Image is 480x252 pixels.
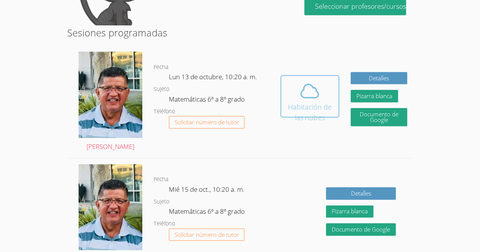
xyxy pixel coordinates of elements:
[326,205,373,218] button: Pizarra blanca
[280,75,339,117] button: Habitación de las nubes
[175,231,239,238] font: Solicitar número de tutor
[169,72,257,81] font: Lun 13 de octubre, 10:20 a. m.
[288,102,332,122] font: Habitación de las nubes
[169,116,245,128] button: Solicitar número de tutor
[326,187,396,200] a: Detalles
[154,108,175,115] font: Teléfono
[351,189,371,197] font: Detalles
[169,185,244,194] font: Mié 15 de oct., 10:20 a. m.
[79,164,142,250] img: avatar.png
[154,85,169,92] font: Sujeto
[154,220,175,227] font: Teléfono
[79,52,142,138] img: avatar.png
[67,26,167,39] font: Sesiones programadas
[154,198,169,205] font: Sujeto
[369,74,389,82] font: Detalles
[79,52,142,152] a: [PERSON_NAME]
[169,229,245,241] button: Solicitar número de tutor
[87,142,134,151] font: [PERSON_NAME]
[169,207,245,216] font: Matemáticas 6º a 8º grado
[359,110,398,124] font: Documento de Google
[332,225,390,233] font: Documento de Google
[351,90,398,102] button: Pizarra blanca
[154,175,168,183] font: Fecha
[169,95,245,103] font: Matemáticas 6º a 8º grado
[356,92,392,100] font: Pizarra blanca
[154,63,168,70] font: Fecha
[351,72,407,85] a: Detalles
[315,2,406,11] font: Seleccionar profesores/cursos
[175,118,239,126] font: Solicitar número de tutor
[332,207,368,215] font: Pizarra blanca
